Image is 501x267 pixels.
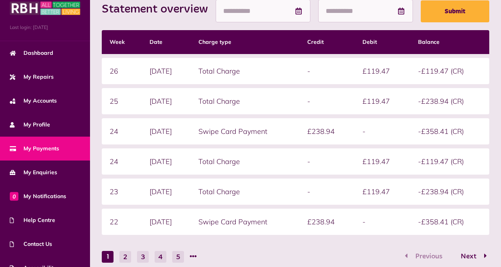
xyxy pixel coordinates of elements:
[142,148,191,175] td: [DATE]
[191,58,299,84] td: Total Charge
[355,148,410,175] td: £119.47
[142,179,191,205] td: [DATE]
[355,88,410,114] td: £119.47
[102,148,142,175] td: 24
[10,216,55,224] span: Help Centre
[102,179,142,205] td: 23
[355,209,410,235] td: -
[172,251,184,263] button: Go to page 5
[191,148,299,175] td: Total Charge
[102,2,216,16] h2: Statement overview
[10,121,50,129] span: My Profile
[102,58,142,84] td: 26
[155,251,166,263] button: Go to page 4
[142,58,191,84] td: [DATE]
[299,209,355,235] td: £238.94
[299,88,355,114] td: -
[299,148,355,175] td: -
[142,88,191,114] td: [DATE]
[191,30,299,54] th: Charge type
[10,49,53,57] span: Dashboard
[355,30,410,54] th: Debit
[299,118,355,144] td: £238.94
[142,118,191,144] td: [DATE]
[102,118,142,144] td: 24
[102,88,142,114] td: 25
[10,0,80,16] img: MyRBH
[410,209,489,235] td: -£358.41 (CR)
[10,24,80,31] span: Last login: [DATE]
[299,58,355,84] td: -
[410,118,489,144] td: -£358.41 (CR)
[410,148,489,175] td: -£119.47 (CR)
[10,168,57,177] span: My Enquiries
[410,179,489,205] td: -£238.94 (CR)
[102,30,142,54] th: Week
[452,251,489,262] button: Go to page 2
[119,251,131,263] button: Go to page 2
[10,144,59,153] span: My Payments
[10,73,54,81] span: My Repairs
[102,209,142,235] td: 22
[191,88,299,114] td: Total Charge
[10,192,18,200] span: 0
[137,251,149,263] button: Go to page 3
[355,58,410,84] td: £119.47
[455,253,482,260] span: Next
[191,118,299,144] td: Swipe Card Payment
[355,179,410,205] td: £119.47
[10,97,57,105] span: My Accounts
[142,209,191,235] td: [DATE]
[299,179,355,205] td: -
[299,30,355,54] th: Credit
[410,88,489,114] td: -£238.94 (CR)
[410,30,489,54] th: Balance
[355,118,410,144] td: -
[410,58,489,84] td: -£119.47 (CR)
[191,209,299,235] td: Swipe Card Payment
[421,0,489,22] button: Submit
[10,192,66,200] span: My Notifications
[10,240,52,248] span: Contact Us
[142,30,191,54] th: Date
[191,179,299,205] td: Total Charge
